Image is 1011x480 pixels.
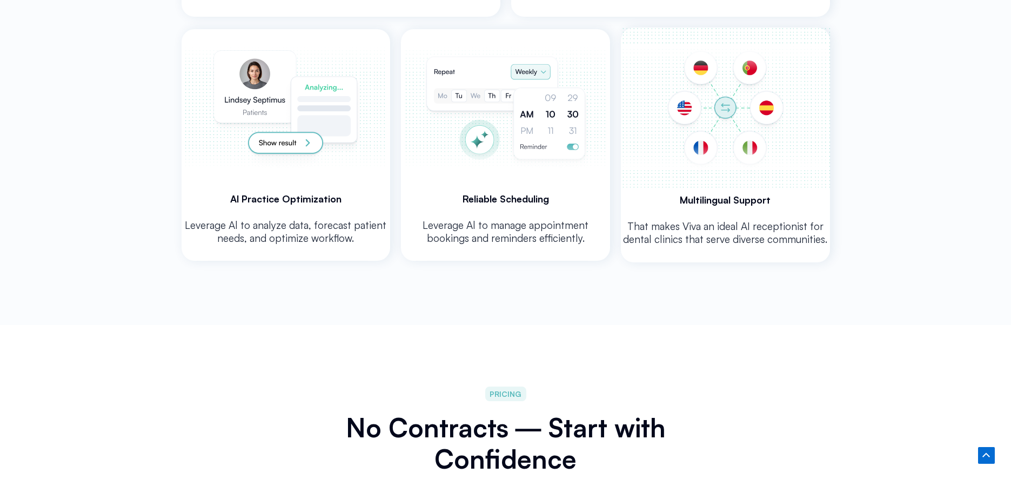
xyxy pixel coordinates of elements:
[300,412,711,475] h2: No Contracts ― Start with Confidence
[182,192,391,205] h3: Al Practice Optimization
[621,193,830,206] h3: Multilingual Support
[182,219,391,245] p: Leverage Al to analyze data, forecast patient needs, and optimize workflow.
[621,220,830,246] p: That makes Viva an ideal AI receptionist for dental clinics that serve diverse communities.
[403,29,608,187] img: Automate your dental front desk with AI scheduling assistant
[401,219,610,245] p: Leverage Al to manage appointment bookings and reminders efficiently.
[401,192,610,205] h3: Reliable Scheduling
[490,388,521,400] span: PRICING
